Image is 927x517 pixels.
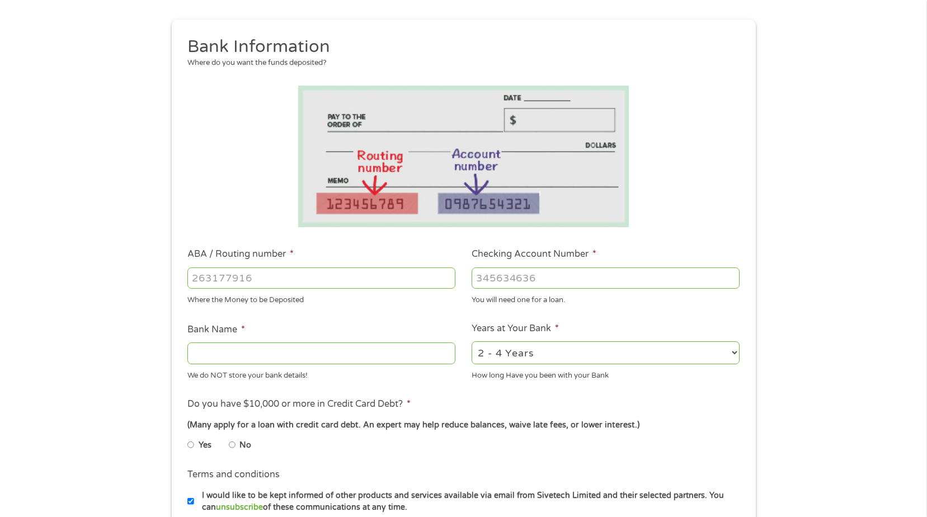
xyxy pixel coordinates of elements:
[187,248,294,260] label: ABA / Routing number
[298,86,629,227] img: Routing number location
[472,267,740,289] input: 345634636
[187,419,739,431] div: (Many apply for a loan with credit card debt. An expert may help reduce balances, waive late fees...
[187,366,455,381] div: We do NOT store your bank details!
[194,490,743,514] label: I would like to be kept informed of other products and services available via email from Sivetech...
[239,439,251,452] label: No
[472,323,559,335] label: Years at Your Bank
[187,398,411,410] label: Do you have $10,000 or more in Credit Card Debt?
[187,291,455,306] div: Where the Money to be Deposited
[199,439,211,452] label: Yes
[472,248,596,260] label: Checking Account Number
[472,366,740,381] div: How long Have you been with your Bank
[187,267,455,289] input: 263177916
[216,502,263,512] a: unsubscribe
[187,324,245,336] label: Bank Name
[187,58,731,69] div: Where do you want the funds deposited?
[187,36,731,58] h2: Bank Information
[472,291,740,306] div: You will need one for a loan.
[187,469,280,481] label: Terms and conditions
